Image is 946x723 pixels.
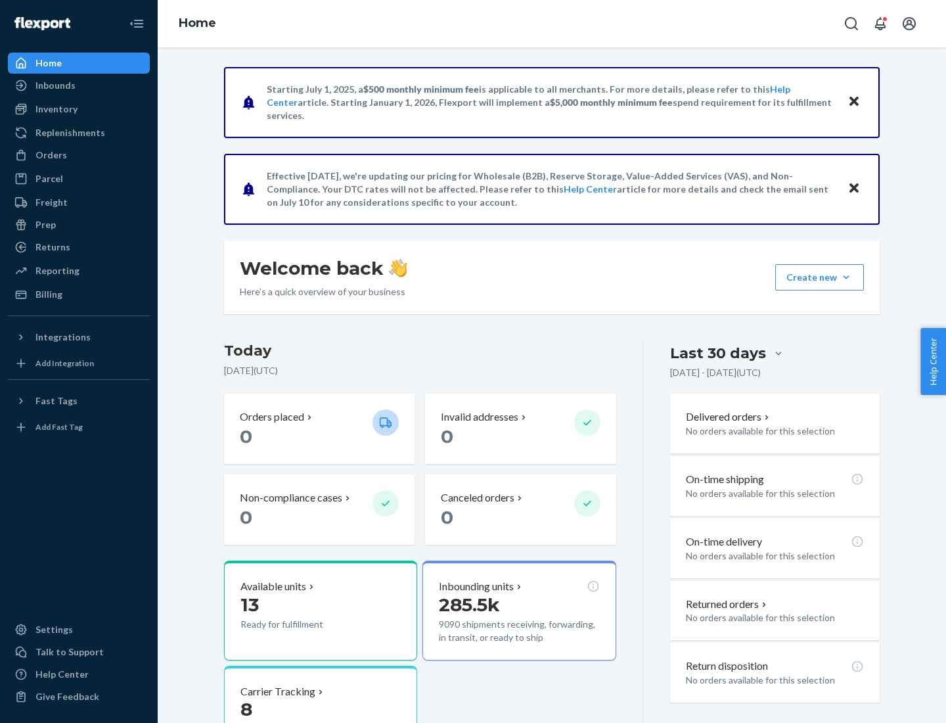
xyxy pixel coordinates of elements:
[8,237,150,258] a: Returns
[8,664,150,685] a: Help Center
[35,690,99,703] div: Give Feedback
[35,172,63,185] div: Parcel
[35,264,79,277] div: Reporting
[35,196,68,209] div: Freight
[35,149,67,162] div: Orders
[441,409,518,425] p: Invalid addresses
[8,417,150,438] a: Add Fast Tag
[441,490,514,505] p: Canceled orders
[240,490,342,505] p: Non-compliance cases
[8,686,150,707] button: Give Feedback
[35,241,70,254] div: Returns
[439,579,514,594] p: Inbounding units
[35,421,83,432] div: Add Fast Tag
[441,425,453,448] span: 0
[8,122,150,143] a: Replenishments
[422,561,616,661] button: Inbounding units285.5k9090 shipments receiving, forwarding, in transit, or ready to ship
[240,618,362,631] p: Ready for fulfillment
[550,97,673,108] span: $5,000 monthly minimum fee
[35,331,91,344] div: Integrations
[35,623,73,636] div: Settings
[240,285,407,298] p: Here’s a quick overview of your business
[686,487,864,500] p: No orders available for this selection
[224,364,616,377] p: [DATE] ( UTC )
[35,358,94,369] div: Add Integration
[8,260,150,281] a: Reporting
[8,75,150,96] a: Inbounds
[686,549,864,563] p: No orders available for this selection
[838,11,865,37] button: Open Search Box
[845,93,863,112] button: Close
[224,561,417,661] button: Available units13Ready for fulfillment
[224,340,616,361] h3: Today
[14,17,70,30] img: Flexport logo
[35,103,78,116] div: Inventory
[8,192,150,213] a: Freight
[267,170,835,209] p: Effective [DATE], we're updating our pricing for Wholesale (B2B), Reserve Storage, Value-Added Se...
[441,506,453,528] span: 0
[439,618,599,644] p: 9090 shipments receiving, forwarding, in transit, or ready to ship
[8,619,150,640] a: Settings
[240,698,252,720] span: 8
[240,409,304,425] p: Orders placed
[240,594,259,616] span: 13
[8,353,150,374] a: Add Integration
[35,668,89,681] div: Help Center
[240,579,306,594] p: Available units
[686,674,864,687] p: No orders available for this selection
[686,534,762,549] p: On-time delivery
[267,83,835,122] p: Starting July 1, 2025, a is applicable to all merchants. For more details, please refer to this a...
[686,597,769,612] button: Returned orders
[670,366,761,379] p: [DATE] - [DATE] ( UTC )
[775,264,864,291] button: Create new
[35,218,56,231] div: Prep
[240,684,315,699] p: Carrier Tracking
[670,343,766,363] div: Last 30 days
[845,179,863,198] button: Close
[8,390,150,411] button: Fast Tags
[8,284,150,305] a: Billing
[240,425,252,448] span: 0
[224,394,415,464] button: Orders placed 0
[896,11,922,37] button: Open account menu
[564,183,617,195] a: Help Center
[867,11,893,37] button: Open notifications
[8,641,150,663] a: Talk to Support
[686,659,768,674] p: Return disposition
[168,5,227,43] ol: breadcrumbs
[35,645,104,659] div: Talk to Support
[686,409,772,425] button: Delivered orders
[35,79,76,92] div: Inbounds
[35,288,62,301] div: Billing
[425,475,616,545] button: Canceled orders 0
[686,611,864,624] p: No orders available for this selection
[240,256,407,280] h1: Welcome back
[363,83,479,95] span: $500 monthly minimum fee
[224,475,415,545] button: Non-compliance cases 0
[8,53,150,74] a: Home
[240,506,252,528] span: 0
[8,327,150,348] button: Integrations
[8,168,150,189] a: Parcel
[8,145,150,166] a: Orders
[179,16,216,30] a: Home
[389,259,407,277] img: hand-wave emoji
[35,394,78,408] div: Fast Tags
[124,11,150,37] button: Close Navigation
[8,99,150,120] a: Inventory
[35,126,105,139] div: Replenishments
[35,57,62,70] div: Home
[8,214,150,235] a: Prep
[686,472,764,487] p: On-time shipping
[425,394,616,464] button: Invalid addresses 0
[686,425,864,438] p: No orders available for this selection
[439,594,500,616] span: 285.5k
[920,328,946,395] button: Help Center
